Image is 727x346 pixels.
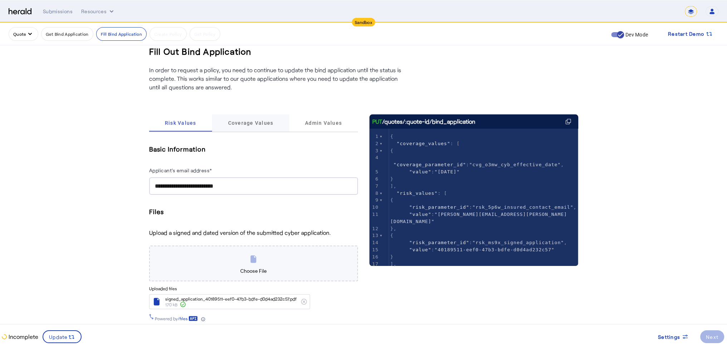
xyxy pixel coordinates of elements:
div: 13 [369,232,380,239]
button: Update [43,330,82,343]
span: Coverage Values [228,120,273,125]
div: 5 [369,168,380,176]
div: 1 [369,133,380,140]
button: Get Bind Application [41,27,93,41]
span: ], [390,261,397,267]
span: "cvg_o3mw_cyb_effective_date" [469,162,561,167]
span: }, [390,226,397,231]
button: Settings [652,330,694,343]
div: /quotes/:quote-id/bind_application [372,117,475,126]
span: "coverage_parameter_id" [393,162,466,167]
span: "coverage_values" [397,141,450,146]
span: "risk_values" [397,191,438,196]
span: 170 kB [165,302,177,307]
div: 2 [369,140,380,147]
span: : [390,247,555,252]
span: ], [390,183,397,189]
div: 9 [369,197,380,204]
div: 3 [369,147,380,154]
label: Dev Mode [624,31,648,38]
div: 14 [369,239,380,246]
div: Submissions [43,8,73,15]
div: Sandbox [352,18,375,26]
div: 15 [369,246,380,253]
span: "value" [409,212,431,217]
div: 10 [369,204,380,211]
span: "risk_parameter_id" [409,240,469,245]
span: "[PERSON_NAME][EMAIL_ADDRESS][PERSON_NAME][DOMAIN_NAME]" [390,212,567,224]
button: Get Policy [190,27,220,41]
span: { [390,134,394,139]
span: Upload a signed and dated version of the submitted cyber application. [149,228,358,237]
span: : [390,169,460,174]
h3: Fill Out Bind Application [149,46,252,57]
a: /files [178,316,198,321]
button: quote dropdown menu [9,27,38,41]
span: : [ [390,141,460,146]
span: Risk Values [165,120,196,125]
label: Applicant's email address* [149,167,212,173]
div: 6 [369,176,380,183]
button: Restart Demo [662,28,718,40]
span: { [390,197,394,203]
span: : [ [390,191,447,196]
span: signed_application_40189511-eef0-47b3-bdfe-d0d4ad232c57.pdf [165,296,297,302]
span: PUT [372,117,382,126]
span: Update [49,333,68,341]
span: "value" [409,247,431,252]
span: "40189511-eef0-47b3-bdfe-d0d4ad232c57" [434,247,554,252]
span: Settings [658,333,680,341]
span: "[DATE]" [434,169,460,174]
span: : [390,212,567,224]
span: "value" [409,169,431,174]
span: Admin Values [305,120,342,125]
button: Fill Bind Application [96,27,147,41]
span: { [390,233,394,238]
span: : , [390,204,577,210]
span: Uploaded files [149,286,177,291]
span: "rsk_ms9x_signed_application" [472,240,564,245]
button: Resources dropdown menu [81,8,115,15]
span: } [390,176,394,182]
span: } [390,254,394,259]
span: Choose File [237,265,270,277]
span: { [390,148,394,153]
span: "risk_parameter_id" [409,204,469,210]
div: 12 [369,225,380,232]
span: Restart Demo [668,30,704,38]
div: Powered by [155,316,205,321]
div: 4 [369,154,380,161]
h5: Files [149,206,358,217]
div: 16 [369,253,380,261]
p: Incomplete [7,332,38,341]
span: : , [390,240,567,245]
img: Herald Logo [9,8,31,15]
div: 11 [369,211,380,218]
p: In order to request a policy, you need to continue to update the bind application until the statu... [149,61,407,92]
div: 17 [369,261,380,268]
div: 7 [369,183,380,190]
h5: Basic Information [149,144,358,154]
button: Create Policy [149,27,187,41]
span: "rsk_5p6w_insured_contact_email" [472,204,573,210]
span: : , [390,155,564,167]
div: 8 [369,190,380,197]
